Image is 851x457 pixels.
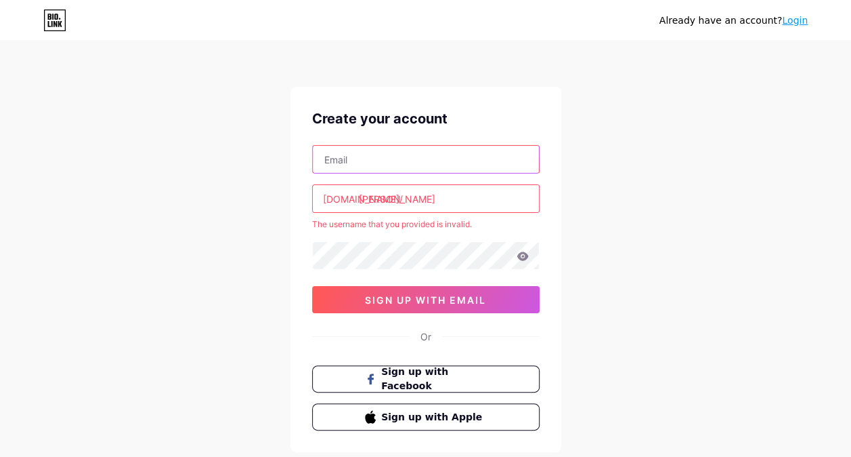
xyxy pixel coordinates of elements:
input: username [313,185,539,212]
button: Sign up with Apple [312,403,540,431]
div: [DOMAIN_NAME]/ [323,192,403,206]
div: The username that you provided is invalid. [312,218,540,231]
div: Already have an account? [659,14,808,28]
span: sign up with email [365,294,486,306]
div: Or [420,330,431,344]
a: Login [782,15,808,26]
span: Sign up with Apple [381,410,486,424]
button: Sign up with Facebook [312,365,540,393]
span: Sign up with Facebook [381,365,486,393]
button: sign up with email [312,286,540,313]
input: Email [313,146,539,173]
div: Create your account [312,108,540,129]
